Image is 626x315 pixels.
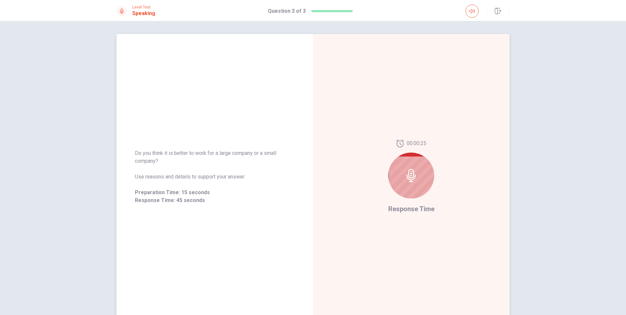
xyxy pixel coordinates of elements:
[132,5,155,9] span: Level Test
[135,189,295,196] span: Preparation Time: 15 seconds
[407,139,426,147] span: 00:00:25
[135,149,295,165] span: Do you think it is better to work for a large company or a small company?
[135,196,295,204] span: Response Time: 45 seconds
[388,205,434,213] span: Response Time
[135,173,295,181] span: Use reasons and details to support your answer.
[268,7,306,15] h1: Question 3 of 3
[132,9,155,17] h1: Speaking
